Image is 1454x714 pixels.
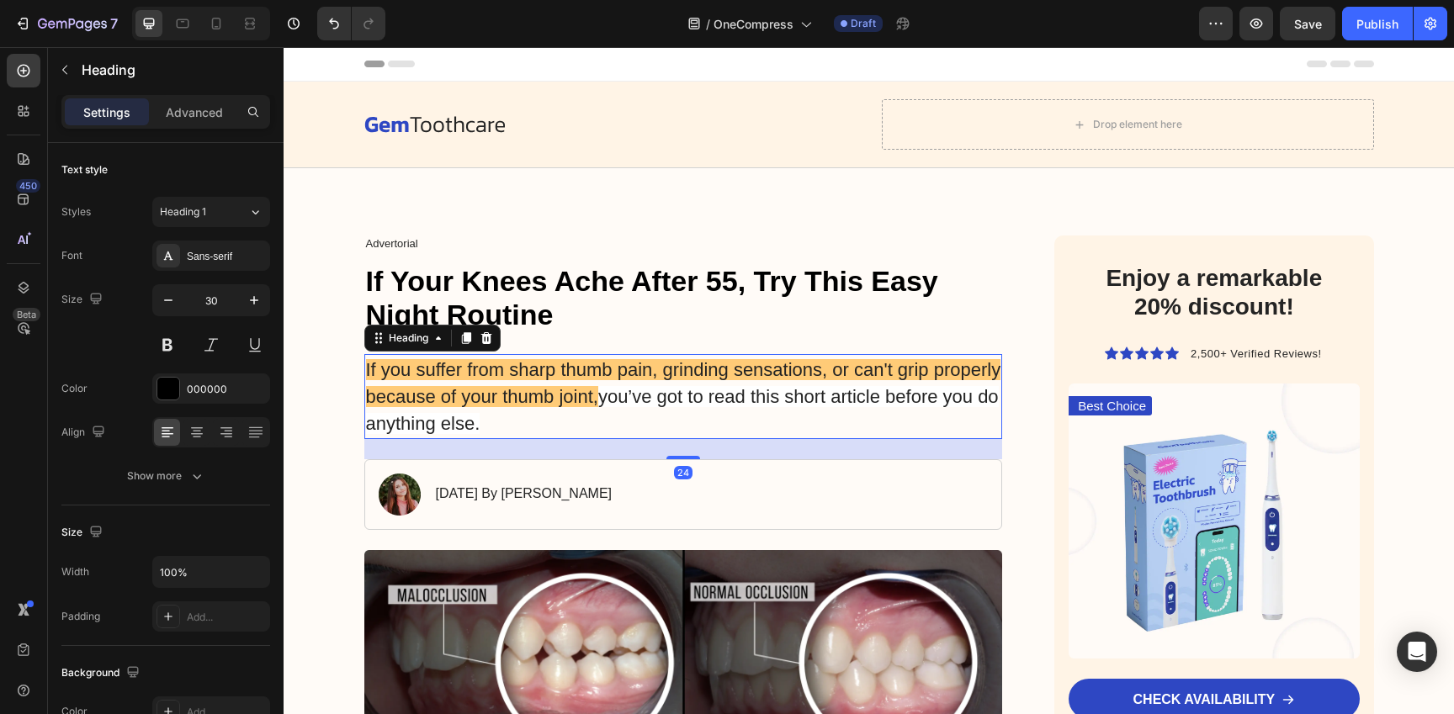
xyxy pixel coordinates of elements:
[799,215,1063,275] h2: Enjoy a remarkable 20% discount!
[110,13,118,34] p: 7
[83,103,130,121] p: Settings
[794,351,862,368] p: Best Choice
[284,47,1454,714] iframe: Design area
[809,71,899,84] div: Drop element here
[850,644,992,662] p: CHECK AVAILABILITY
[390,419,409,432] div: 24
[61,204,91,219] div: Styles
[16,179,40,193] div: 450
[152,197,270,227] button: Heading 1
[907,300,1037,313] span: 2,500+ Verified Reviews!
[61,564,89,579] div: Width
[1342,7,1413,40] button: Publish
[61,288,106,311] div: Size
[61,609,100,624] div: Padding
[1294,17,1322,31] span: Save
[13,308,40,321] div: Beta
[82,339,715,387] span: you’ve got to read this short article before you do anything else.
[61,421,109,444] div: Align
[187,249,266,264] div: Sans-serif
[7,7,125,40] button: 7
[714,15,793,33] span: OneCompress
[82,60,263,80] p: Heading
[317,7,385,40] div: Undo/Redo
[1397,632,1437,672] div: Open Intercom Messenger
[61,662,143,685] div: Background
[61,248,82,263] div: Font
[187,610,266,625] div: Add...
[187,382,266,397] div: 000000
[785,336,1075,611] img: gempages_583930347964597059-847fa7f0-4a87-41de-8fd0-a307e669719b.webp
[1280,7,1335,40] button: Save
[785,632,1075,672] a: CHECK AVAILABILITY
[82,218,718,285] p: ⁠⁠⁠⁠⁠⁠⁠
[153,557,269,587] input: Auto
[61,381,88,396] div: Color
[61,461,270,491] button: Show more
[102,283,148,299] div: Heading
[127,468,205,484] div: Show more
[166,103,223,121] p: Advanced
[61,521,106,544] div: Size
[851,16,876,31] span: Draft
[82,218,655,283] strong: If Your Knees Ache After 55, Try This Easy Night Routine
[152,438,329,456] p: [DATE] By [PERSON_NAME]
[81,216,719,287] h1: Rich Text Editor. Editing area: main
[95,426,137,468] img: gempages_583930347964597059-db997ec7-170e-4d23-bacf-ce15ef48a2b7.webp
[61,162,108,177] div: Text style
[1356,15,1398,33] div: Publish
[706,15,710,33] span: /
[160,204,206,219] span: Heading 1
[82,312,718,360] span: If you suffer from sharp thumb pain, grinding sensations, or can't grip properly because of your ...
[82,190,718,204] p: Advertorial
